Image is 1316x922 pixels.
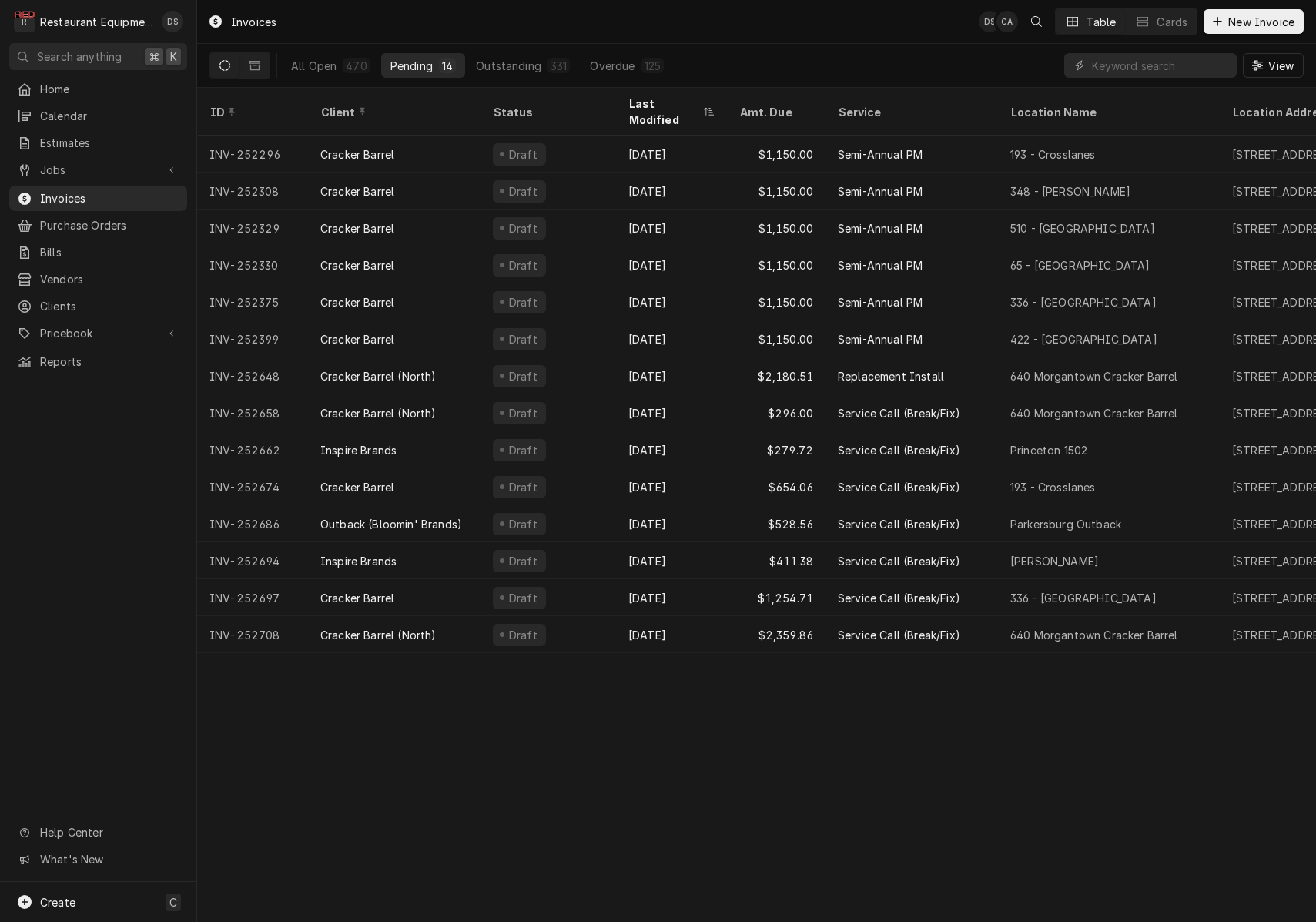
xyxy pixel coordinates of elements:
[616,136,727,173] div: [DATE]
[9,157,187,183] a: Go to Jobs
[197,210,308,246] div: INV-252329
[507,627,540,643] div: Draft
[507,368,540,384] div: Draft
[9,820,187,845] a: Go to Help Center
[197,468,308,505] div: INV-252674
[197,173,308,210] div: INV-252308
[1157,14,1187,30] div: Cards
[507,183,540,199] div: Draft
[1010,146,1096,163] div: 193 - Crosslanes
[197,283,308,320] div: INV-252375
[40,325,156,341] span: Pricebook
[838,405,960,421] div: Service Call (Break/Fix)
[727,246,825,283] div: $1,150.00
[320,104,465,120] div: Client
[507,405,540,421] div: Draft
[9,847,187,872] a: Go to What's New
[838,368,944,384] div: Replacement Install
[493,104,601,120] div: Status
[507,146,540,163] div: Draft
[320,627,437,643] div: Cracker Barrel (North)
[838,183,923,199] div: Semi-Annual PM
[838,104,983,120] div: Service
[320,405,437,421] div: Cracker Barrel (North)
[838,257,923,273] div: Semi-Annual PM
[197,394,308,431] div: INV-252658
[838,516,960,532] div: Service Call (Break/Fix)
[727,357,825,394] div: $2,180.51
[507,516,540,532] div: Draft
[1010,257,1150,273] div: 65 - [GEOGRAPHIC_DATA]
[1010,479,1096,495] div: 193 - Crosslanes
[14,11,35,32] div: R
[616,320,727,357] div: [DATE]
[507,331,540,347] div: Draft
[9,43,187,70] button: Search anything⌘K
[170,49,177,65] span: K
[979,11,1000,32] div: DS
[9,213,187,238] a: Purchase Orders
[9,103,187,129] a: Calendar
[838,479,960,495] div: Service Call (Break/Fix)
[838,294,923,310] div: Semi-Annual PM
[727,431,825,468] div: $279.72
[838,220,923,236] div: Semi-Annual PM
[197,320,308,357] div: INV-252399
[507,294,540,310] div: Draft
[40,162,156,178] span: Jobs
[320,220,394,236] div: Cracker Barrel
[996,11,1018,32] div: CA
[40,271,179,287] span: Vendors
[37,49,122,65] span: Search anything
[320,294,394,310] div: Cracker Barrel
[1010,183,1130,199] div: 348 - [PERSON_NAME]
[40,354,179,370] span: Reports
[320,183,394,199] div: Cracker Barrel
[1010,553,1099,569] div: [PERSON_NAME]
[590,58,635,74] div: Overdue
[40,135,179,151] span: Estimates
[320,368,437,384] div: Cracker Barrel (North)
[40,824,178,840] span: Help Center
[149,49,159,65] span: ⌘
[727,505,825,542] div: $528.56
[551,58,567,74] div: 331
[838,331,923,347] div: Semi-Annual PM
[727,136,825,173] div: $1,150.00
[727,616,825,653] div: $2,359.86
[727,394,825,431] div: $296.00
[616,246,727,283] div: [DATE]
[40,851,178,867] span: What's New
[727,210,825,246] div: $1,150.00
[727,542,825,579] div: $411.38
[1010,627,1178,643] div: 640 Morgantown Cracker Barrel
[9,349,187,374] a: Reports
[616,579,727,616] div: [DATE]
[1024,9,1049,34] button: Open search
[9,293,187,319] a: Clients
[320,257,394,273] div: Cracker Barrel
[1010,405,1178,421] div: 640 Morgantown Cracker Barrel
[40,108,179,124] span: Calendar
[390,58,433,74] div: Pending
[1010,331,1157,347] div: 422 - [GEOGRAPHIC_DATA]
[40,14,153,30] div: Restaurant Equipment Diagnostics
[616,431,727,468] div: [DATE]
[320,590,394,606] div: Cracker Barrel
[40,244,179,260] span: Bills
[838,590,960,606] div: Service Call (Break/Fix)
[727,283,825,320] div: $1,150.00
[727,320,825,357] div: $1,150.00
[197,136,308,173] div: INV-252296
[169,894,177,910] span: C
[197,505,308,542] div: INV-252686
[9,76,187,102] a: Home
[1243,53,1304,78] button: View
[291,58,337,74] div: All Open
[1010,590,1157,606] div: 336 - [GEOGRAPHIC_DATA]
[1010,104,1204,120] div: Location Name
[320,442,397,458] div: Inspire Brands
[9,130,187,156] a: Estimates
[320,479,394,495] div: Cracker Barrel
[616,357,727,394] div: [DATE]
